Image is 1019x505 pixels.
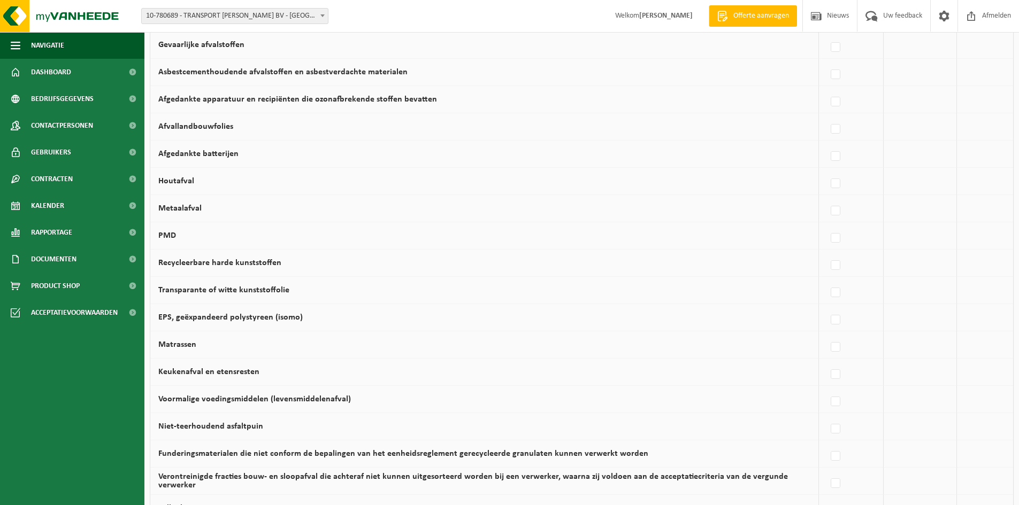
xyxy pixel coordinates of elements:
[731,11,792,21] span: Offerte aanvragen
[158,150,239,158] label: Afgedankte batterijen
[31,86,94,112] span: Bedrijfsgegevens
[158,368,259,376] label: Keukenafval en etensresten
[158,313,303,322] label: EPS, geëxpandeerd polystyreen (isomo)
[31,112,93,139] span: Contactpersonen
[158,231,176,240] label: PMD
[158,472,788,490] label: Verontreinigde fracties bouw- en sloopafval die achteraf niet kunnen uitgesorteerd worden bij een...
[31,166,73,192] span: Contracten
[158,286,289,294] label: Transparante of witte kunststoffolie
[31,59,71,86] span: Dashboard
[141,8,328,24] span: 10-780689 - TRANSPORT PIET VERVAEKE BV - HARELBEKE
[31,299,118,326] span: Acceptatievoorwaarden
[142,9,328,24] span: 10-780689 - TRANSPORT PIET VERVAEKE BV - HARELBEKE
[158,422,263,431] label: Niet-teerhoudend asfaltpuin
[158,177,194,185] label: Houtafval
[31,246,76,273] span: Documenten
[709,5,797,27] a: Offerte aanvragen
[31,139,71,166] span: Gebruikers
[158,122,233,131] label: Afvallandbouwfolies
[158,204,202,213] label: Metaalafval
[31,219,72,246] span: Rapportage
[158,259,281,267] label: Recycleerbare harde kunststoffen
[31,273,80,299] span: Product Shop
[31,32,64,59] span: Navigatie
[31,192,64,219] span: Kalender
[639,12,693,20] strong: [PERSON_NAME]
[158,41,244,49] label: Gevaarlijke afvalstoffen
[158,340,196,349] label: Matrassen
[158,68,408,76] label: Asbestcementhoudende afvalstoffen en asbestverdachte materialen
[158,395,351,403] label: Voormalige voedingsmiddelen (levensmiddelenafval)
[158,449,648,458] label: Funderingsmaterialen die niet conform de bepalingen van het eenheidsreglement gerecycleerde granu...
[158,95,437,104] label: Afgedankte apparatuur en recipiënten die ozonafbrekende stoffen bevatten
